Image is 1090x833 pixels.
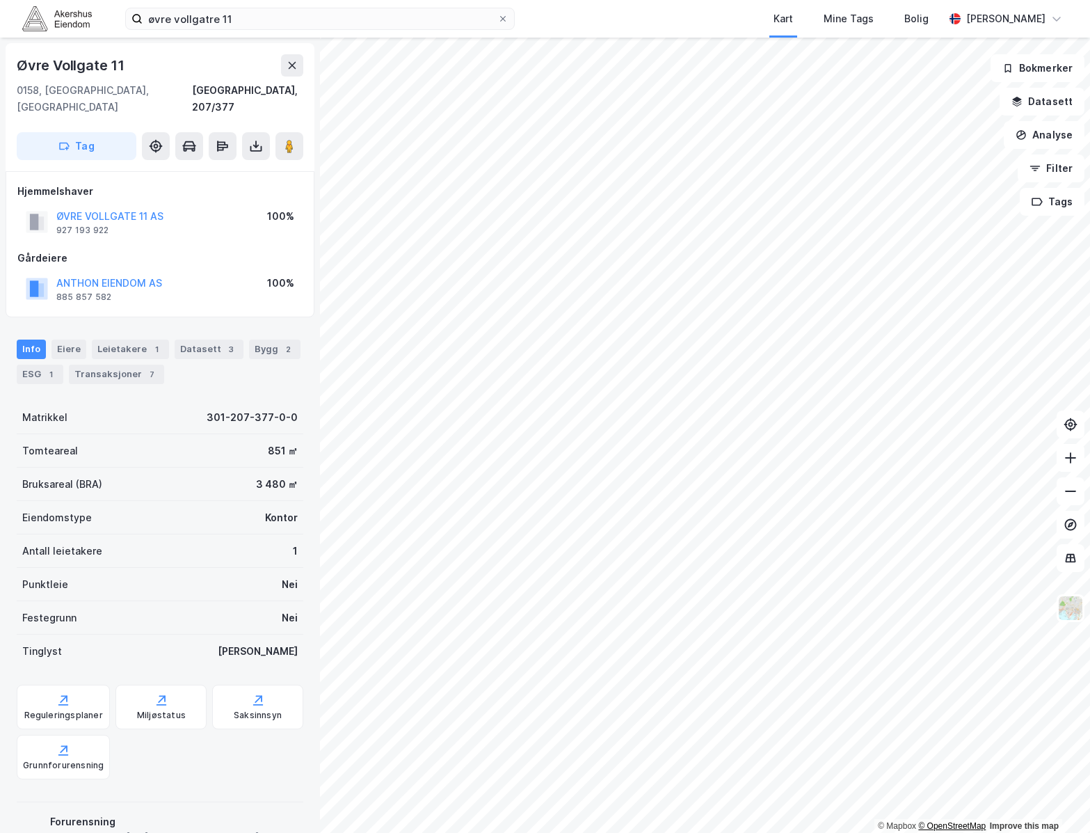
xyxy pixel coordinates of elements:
div: Øvre Vollgate 11 [17,54,127,77]
div: [GEOGRAPHIC_DATA], 207/377 [192,82,303,116]
button: Bokmerker [991,54,1084,82]
div: 1 [150,342,163,356]
img: akershus-eiendom-logo.9091f326c980b4bce74ccdd9f866810c.svg [22,6,92,31]
div: Info [17,340,46,359]
div: Kart [774,10,793,27]
div: Nei [282,576,298,593]
iframe: Chat Widget [1020,766,1090,833]
div: Grunnforurensning [23,760,104,771]
button: Tag [17,132,136,160]
div: Reguleringsplaner [24,710,103,721]
div: Eiendomstype [22,509,92,526]
div: Tomteareal [22,443,78,459]
button: Datasett [1000,88,1084,116]
div: 885 857 582 [56,292,111,303]
div: 100% [267,275,294,292]
div: Datasett [175,340,243,359]
div: Nei [282,610,298,626]
div: Punktleie [22,576,68,593]
div: Forurensning [50,814,298,830]
div: Bygg [249,340,300,359]
button: Filter [1018,154,1084,182]
div: [PERSON_NAME] [218,643,298,660]
div: 301-207-377-0-0 [207,409,298,426]
div: Miljøstatus [137,710,186,721]
div: Matrikkel [22,409,67,426]
div: Hjemmelshaver [17,183,303,200]
div: 927 193 922 [56,225,109,236]
div: 1 [44,367,58,381]
div: 0158, [GEOGRAPHIC_DATA], [GEOGRAPHIC_DATA] [17,82,192,116]
div: 851 ㎡ [268,443,298,459]
div: 7 [145,367,159,381]
div: Transaksjoner [69,365,164,384]
a: Mapbox [878,821,916,831]
div: Bruksareal (BRA) [22,476,102,493]
a: OpenStreetMap [918,821,986,831]
div: Tinglyst [22,643,62,660]
div: Saksinnsyn [234,710,282,721]
div: Eiere [51,340,86,359]
a: Improve this map [990,821,1059,831]
div: ESG [17,365,63,384]
div: Gårdeiere [17,250,303,267]
div: Leietakere [92,340,169,359]
div: 3 [224,342,238,356]
div: 2 [281,342,295,356]
div: Mine Tags [824,10,874,27]
div: 100% [267,208,294,225]
div: 3 480 ㎡ [256,476,298,493]
div: Bolig [904,10,929,27]
div: 1 [293,543,298,560]
div: Festegrunn [22,610,77,626]
div: Kontrollprogram for chat [1020,766,1090,833]
input: Søk på adresse, matrikkel, gårdeiere, leietakere eller personer [143,8,497,29]
button: Analyse [1004,121,1084,149]
img: Z [1057,595,1084,621]
button: Tags [1020,188,1084,216]
div: [PERSON_NAME] [966,10,1045,27]
div: Antall leietakere [22,543,102,560]
div: Kontor [265,509,298,526]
